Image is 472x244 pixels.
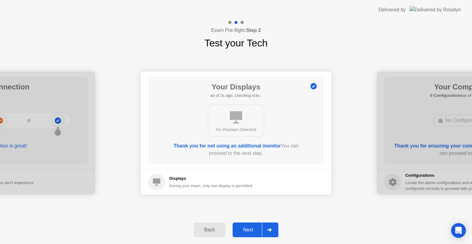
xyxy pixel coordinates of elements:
div: Open Intercom Messenger [451,223,466,238]
h1: Your Displays [210,81,262,92]
h4: Exam Pre-flight: [211,27,261,34]
div: Next [234,227,262,233]
div: Back [195,227,223,233]
h5: Displays [169,175,252,182]
h5: as of 2s ago, checking in3s.. [210,92,262,99]
img: Delivered by Rosalyn [410,6,461,13]
b: Thank you for not using an additional monitor [174,143,281,148]
div: During your exam, only one display is permitted [169,183,252,189]
h1: Test your Tech [204,36,268,50]
button: Back [194,222,225,237]
b: Step 2 [246,28,261,33]
div: No Displays Detected [213,127,259,133]
button: Next [233,222,278,237]
div: You can proceed to the next step. [166,142,306,157]
div: Delivered by [379,6,406,14]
